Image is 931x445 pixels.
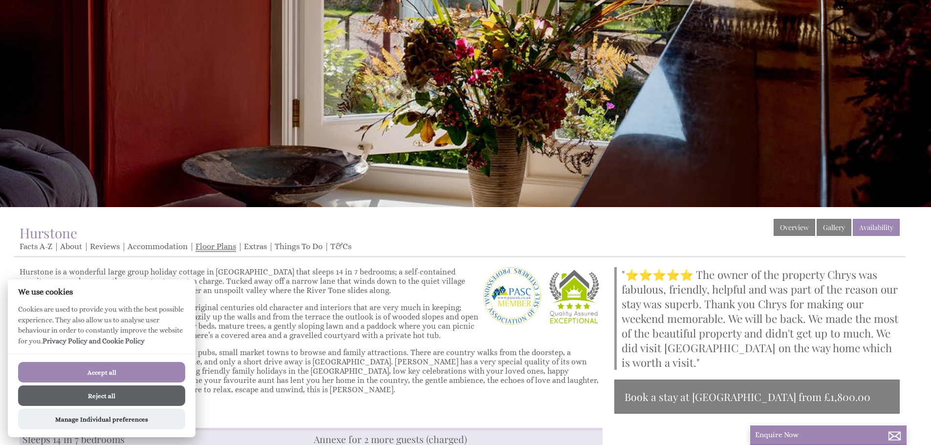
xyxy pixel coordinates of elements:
[755,430,902,439] p: Enquire Now
[90,242,120,251] a: Reviews
[8,287,195,297] h2: We use cookies
[18,409,185,429] button: Manage Individual preferences
[20,224,77,242] a: Hurstone
[20,303,603,340] p: Inside is spacious, yet inviting and homely with original centuries old character and interiors t...
[20,267,603,295] p: Hurstone is a wonderful large group holiday cottage in [GEOGRAPHIC_DATA] that sleeps 14 in 7 bedr...
[330,242,351,251] a: T&Cs
[18,362,185,382] button: Accept all
[614,380,900,414] a: Book a stay at [GEOGRAPHIC_DATA] from £1,800.00
[817,219,851,236] a: Gallery
[545,267,603,325] img: Sleeps12.com - Quality Assured - 4 Star Exceptional Award
[614,267,900,370] blockquote: "⭐⭐⭐⭐⭐ The owner of the property Chrys was fabulous, friendly, helpful and was part of the reason...
[483,267,541,325] img: PASC - PASC UK Members
[20,242,52,251] a: Facts A-Z
[8,304,195,354] p: Cookies are used to provide you with the best possible experience. They also allow us to analyse ...
[244,242,267,251] a: Extras
[20,348,603,394] p: Within a few miles you’ll find welcoming country pubs, small market towns to browse and family at...
[128,242,188,251] a: Accommodation
[275,242,323,251] a: Things To Do
[774,219,815,236] a: Overview
[60,242,82,251] a: About
[195,242,236,252] a: Floor Plans
[18,385,185,406] button: Reject all
[43,337,145,345] a: Privacy Policy and Cookie Policy
[853,219,900,236] a: Availability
